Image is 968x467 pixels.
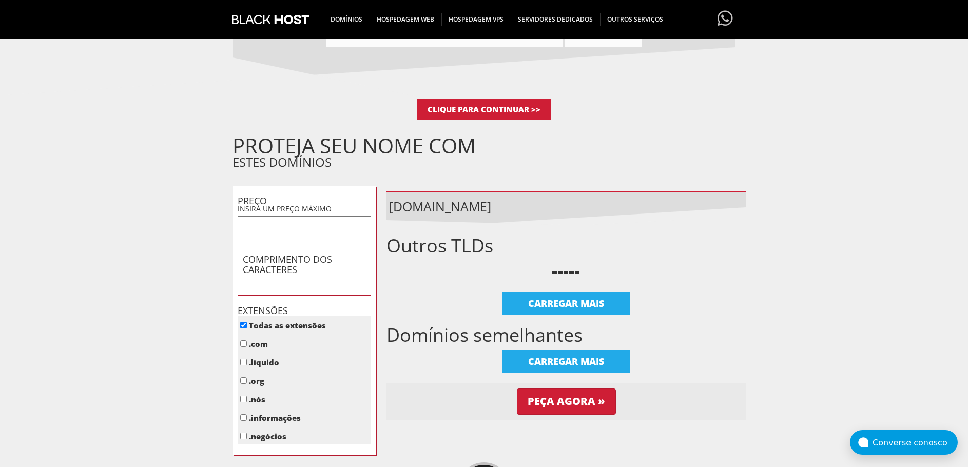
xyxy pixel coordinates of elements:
[249,394,265,404] font: .nós
[249,376,264,386] font: .org
[238,304,288,317] font: EXTENSÕES
[386,322,583,347] font: Domínios semelhantes
[449,15,504,24] font: HOSPEDAGEM VPS
[873,438,947,447] font: Converse conosco
[417,99,551,120] input: Clique para continuar >>
[243,253,332,276] font: COMPRIMENTO DOS CARACTERES
[249,413,301,423] font: .informações
[607,15,663,24] font: OUTROS SERVIÇOS
[517,388,616,415] input: Peça agora »
[238,204,332,213] font: INSIRA UM PREÇO MÁXIMO
[249,357,279,367] font: .líquido
[528,355,604,367] font: CARREGAR MAIS
[518,15,593,24] font: SERVIDORES DEDICADOS
[386,233,493,258] font: Outros TLDs
[233,153,332,170] font: ESTES DOMÍNIOS
[249,320,326,330] font: Todas as extensões
[528,297,604,309] font: CARREGAR MAIS
[377,15,434,24] font: HOSPEDAGEM WEB
[238,194,267,207] font: PREÇO
[331,15,362,24] font: DOMÍNIOS
[389,198,491,215] font: [DOMAIN_NAME]
[249,431,286,441] font: .negócios
[233,131,476,160] font: PROTEJA SEU NOME COM
[249,339,268,349] font: .com
[850,430,958,455] button: Converse conosco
